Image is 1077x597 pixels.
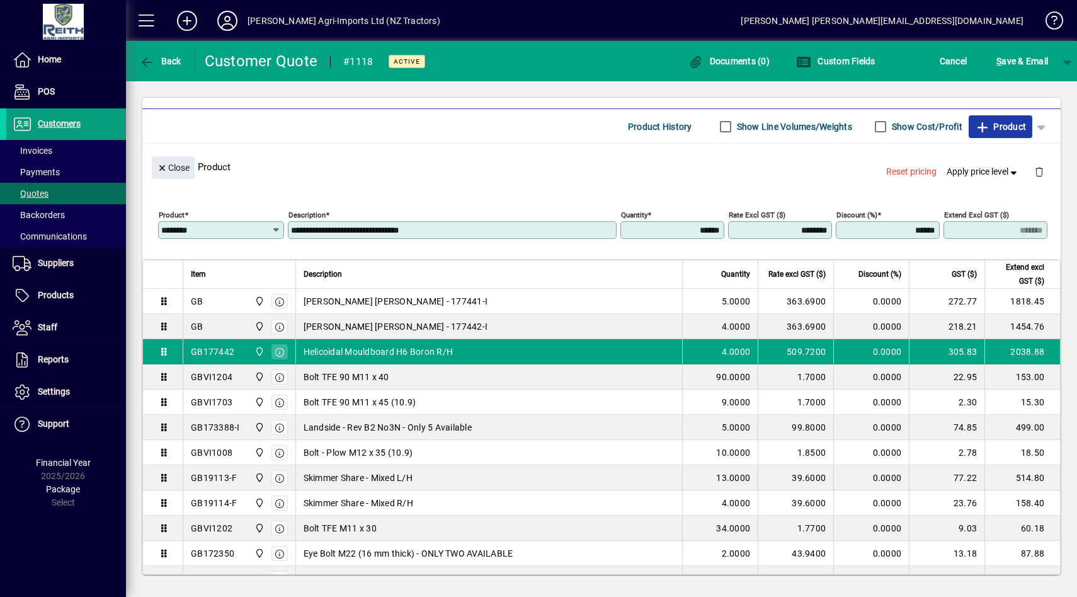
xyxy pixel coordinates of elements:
[6,140,126,161] a: Invoices
[6,76,126,108] a: POS
[716,371,750,383] span: 90.0000
[304,547,513,560] span: Eye Bolt M22 (16 mm thick) - ONLY TWO AVAILABLE
[889,120,962,133] label: Show Cost/Profit
[729,211,785,219] mat-label: Rate excl GST ($)
[304,396,416,409] span: Bolt TFE 90 M11 x 45 (10.9)
[766,497,826,509] div: 39.6000
[969,115,1032,138] button: Product
[167,9,207,32] button: Add
[984,566,1060,591] td: 523.20
[621,211,647,219] mat-label: Quantity
[993,260,1044,288] span: Extend excl GST ($)
[304,572,399,585] span: Rev. Point L/H - 3 Holes
[304,295,488,308] span: [PERSON_NAME] [PERSON_NAME] - 177441-I
[191,522,232,535] div: GBVI1202
[304,446,413,459] span: Bolt - Plow M12 x 35 (10.9)
[766,345,826,358] div: 509.7200
[38,354,69,364] span: Reports
[909,289,984,314] td: 272.77
[833,490,909,516] td: 0.0000
[191,497,237,509] div: GB19114-F
[721,267,750,281] span: Quantity
[833,440,909,465] td: 0.0000
[251,547,266,560] span: Ashburton
[766,421,826,434] div: 99.8000
[251,345,266,359] span: Ashburton
[38,86,55,96] span: POS
[207,9,248,32] button: Profile
[157,158,190,178] span: Close
[6,312,126,344] a: Staff
[1024,166,1054,177] app-page-header-button: Delete
[304,371,389,383] span: Bolt TFE 90 M11 x 40
[13,210,65,220] span: Backorders
[304,472,413,484] span: Skimmer Share - Mixed L/H
[191,320,203,333] div: GB
[881,161,942,183] button: Reset pricing
[142,144,1061,190] div: Product
[722,421,751,434] span: 5.0000
[909,339,984,364] td: 305.83
[909,364,984,390] td: 22.95
[685,50,773,72] button: Documents (0)
[833,415,909,440] td: 0.0000
[191,371,232,383] div: GBVI1204
[984,364,1060,390] td: 153.00
[191,547,234,560] div: GB172350
[984,339,1060,364] td: 2038.88
[766,396,826,409] div: 1.7000
[126,50,195,72] app-page-header-button: Back
[191,267,206,281] span: Item
[833,516,909,541] td: 0.0000
[716,522,750,535] span: 34.0000
[909,490,984,516] td: 23.76
[304,320,488,333] span: [PERSON_NAME] [PERSON_NAME] - 177442-I
[716,572,750,585] span: 24.0000
[833,541,909,566] td: 0.0000
[1036,3,1061,43] a: Knowledge Base
[766,371,826,383] div: 1.7000
[38,322,57,332] span: Staff
[990,50,1054,72] button: Save & Email
[722,547,751,560] span: 2.0000
[984,516,1060,541] td: 60.18
[251,496,266,510] span: Ashburton
[394,57,420,66] span: Active
[139,56,181,66] span: Back
[947,165,1020,178] span: Apply price level
[13,231,87,241] span: Communications
[833,289,909,314] td: 0.0000
[149,161,198,173] app-page-header-button: Close
[940,51,967,71] span: Cancel
[984,541,1060,566] td: 87.88
[6,226,126,247] a: Communications
[722,345,751,358] span: 4.0000
[191,446,232,459] div: GBVI1008
[6,204,126,226] a: Backorders
[38,290,74,300] span: Products
[722,497,751,509] span: 4.0000
[251,420,266,434] span: Ashburton
[909,516,984,541] td: 9.03
[205,51,318,71] div: Customer Quote
[304,497,413,509] span: Skimmer Share - Mixed R/H
[722,295,751,308] span: 5.0000
[909,541,984,566] td: 13.18
[248,11,440,31] div: [PERSON_NAME] Agri-Imports Ltd (NZ Tractors)
[36,458,91,468] span: Financial Year
[722,320,751,333] span: 4.0000
[716,446,750,459] span: 10.0000
[796,56,875,66] span: Custom Fields
[251,521,266,535] span: Ashburton
[304,267,342,281] span: Description
[13,146,52,156] span: Invoices
[6,248,126,279] a: Suppliers
[909,314,984,339] td: 218.21
[159,211,185,219] mat-label: Product
[766,547,826,560] div: 43.9400
[716,472,750,484] span: 13.0000
[6,161,126,183] a: Payments
[191,572,240,585] div: GB173331-I
[191,345,234,358] div: GB177442
[6,376,126,408] a: Settings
